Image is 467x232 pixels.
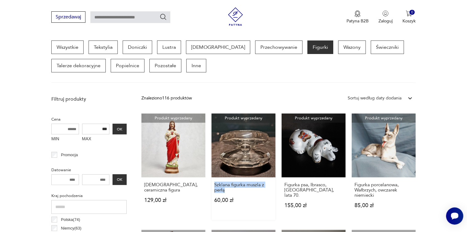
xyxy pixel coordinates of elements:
[284,182,343,198] h3: Figurka psa, Ibrasco, [GEOGRAPHIC_DATA], lata 70.
[113,174,127,185] button: OK
[371,41,404,54] a: Świeczniki
[354,203,413,208] p: 85,00 zł
[51,96,127,102] p: Filtruj produkty
[51,59,106,72] a: Talerze dekoracyjne
[354,182,413,198] h3: Figurka porcelanowa, Wałbrzych, owczarek niemiecki
[406,10,412,17] img: Ikona koszyka
[51,167,127,173] p: Datowanie
[51,15,85,20] a: Sprzedawaj
[157,41,181,54] a: Lustra
[378,18,393,24] p: Zaloguj
[307,41,333,54] a: Figurki
[402,10,416,24] button: 0Koszyk
[382,10,389,17] img: Ikonka użytkownika
[111,59,144,72] a: Popielnice
[410,10,415,15] div: 0
[284,203,343,208] p: 155,00 zł
[346,10,369,24] button: Patyna B2B
[348,95,402,102] div: Sortuj według daty dodania
[51,134,79,144] label: MIN
[51,192,127,199] p: Kraj pochodzenia
[214,182,273,193] h3: Szklana figurka muszla z perłą
[346,18,369,24] p: Patyna B2B
[352,114,416,220] a: Produkt wyprzedanyFigurka porcelanowa, Wałbrzych, owczarek niemieckiFigurka porcelanowa, Wałbrzyc...
[186,59,206,72] a: Inne
[354,10,361,17] img: Ikona medalu
[51,11,85,23] button: Sprzedawaj
[378,10,393,24] button: Zaloguj
[51,116,127,123] p: Cena
[113,124,127,134] button: OK
[214,198,273,203] p: 60,00 zł
[346,10,369,24] a: Ikona medaluPatyna B2B
[123,41,152,54] a: Doniczki
[160,13,167,21] button: Szukaj
[82,134,110,144] label: MAX
[186,41,250,54] a: [DEMOGRAPHIC_DATA]
[446,207,463,225] iframe: Smartsupp widget button
[51,41,84,54] a: Wszystkie
[338,41,366,54] a: Wazony
[141,95,192,102] div: Znaleziono 116 produktów
[282,114,346,220] a: Produkt wyprzedanyFigurka psa, Ibrasco, Japonia, lata 70.Figurka psa, Ibrasco, [GEOGRAPHIC_DATA],...
[255,41,303,54] a: Przechowywanie
[212,114,275,220] a: Produkt wyprzedanySzklana figurka muszla z perłąSzklana figurka muszla z perłą60,00 zł
[61,216,80,223] p: Polska ( 74 )
[144,182,203,193] h3: [DEMOGRAPHIC_DATA], ceramiczna figura
[61,225,81,232] p: Niemcy ( 63 )
[141,114,205,220] a: Produkt wyprzedanyJezus, ceramiczna figura[DEMOGRAPHIC_DATA], ceramiczna figura129,00 zł
[402,18,416,24] p: Koszyk
[226,7,245,26] img: Patyna - sklep z meblami i dekoracjami vintage
[149,59,181,72] a: Pozostałe
[144,198,203,203] p: 129,00 zł
[89,41,118,54] a: Tekstylia
[61,152,78,158] p: Promocja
